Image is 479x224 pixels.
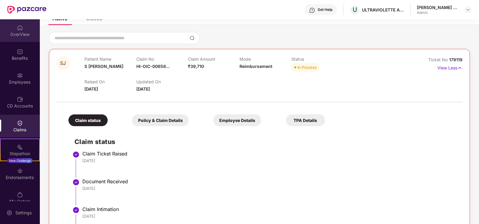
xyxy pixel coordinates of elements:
[136,79,188,84] p: Updated On
[417,10,459,15] div: Admin
[286,114,325,126] div: TPA Details
[75,137,456,147] h2: Claim status
[17,49,23,55] img: svg+xml;base64,PHN2ZyBpZD0iQmVuZWZpdHMiIHhtbG5zPSJodHRwOi8vd3d3LnczLm9yZy8yMDAwL3N2ZyIgd2lkdGg9Ij...
[437,63,462,71] p: View Less
[240,64,273,69] span: Reimbursement
[297,64,317,70] div: In Process
[82,151,456,157] div: Claim Ticket Raised
[17,96,23,102] img: svg+xml;base64,PHN2ZyBpZD0iQ0RfQWNjb3VudHMiIGRhdGEtbmFtZT0iQ0QgQWNjb3VudHMiIHhtbG5zPSJodHRwOi8vd3...
[318,7,332,12] div: Get Help
[84,64,123,69] span: S [PERSON_NAME]
[82,213,456,219] div: [DATE]
[14,210,33,216] div: Settings
[240,56,291,62] p: Mode
[188,56,239,62] p: Claim Amount
[190,36,195,40] img: svg+xml;base64,PHN2ZyBpZD0iU2VhcmNoLTMyeDMyIiB4bWxucz0iaHR0cDovL3d3dy53My5vcmcvMjAwMC9zdmciIHdpZH...
[213,114,261,126] div: Employee Details
[428,57,449,62] span: Ticket No
[136,56,188,62] p: Claim No
[82,158,456,163] div: [DATE]
[17,120,23,126] img: svg+xml;base64,PHN2ZyBpZD0iQ2xhaW0iIHhtbG5zPSJodHRwOi8vd3d3LnczLm9yZy8yMDAwL3N2ZyIgd2lkdGg9IjIwIi...
[291,56,343,62] p: Status
[136,64,170,69] span: HI-OIC-00658...
[132,114,189,126] div: Policy & Claim Details
[82,186,456,191] div: [DATE]
[7,6,46,14] img: New Pazcare Logo
[353,6,357,13] span: U
[7,158,33,163] div: New Challenge
[449,57,462,62] span: 179119
[17,72,23,78] img: svg+xml;base64,PHN2ZyBpZD0iRW1wbG95ZWVzIiB4bWxucz0iaHR0cDovL3d3dy53My5vcmcvMjAwMC9zdmciIHdpZHRoPS...
[72,179,80,186] img: svg+xml;base64,PHN2ZyBpZD0iU3RlcC1Eb25lLTMyeDMyIiB4bWxucz0iaHR0cDovL3d3dy53My5vcmcvMjAwMC9zdmciIH...
[136,86,150,91] span: [DATE]
[17,168,23,174] img: svg+xml;base64,PHN2ZyBpZD0iRW5kb3JzZW1lbnRzIiB4bWxucz0iaHR0cDovL3d3dy53My5vcmcvMjAwMC9zdmciIHdpZH...
[84,56,136,62] p: Patient Name
[60,61,66,66] span: SJ
[6,210,12,216] img: svg+xml;base64,PHN2ZyBpZD0iU2V0dGluZy0yMHgyMCIgeG1sbnM9Imh0dHA6Ly93d3cudzMub3JnLzIwMDAvc3ZnIiB3aW...
[17,144,23,150] img: svg+xml;base64,PHN2ZyB4bWxucz0iaHR0cDovL3d3dy53My5vcmcvMjAwMC9zdmciIHdpZHRoPSIyMSIgaGVpZ2h0PSIyMC...
[84,79,136,84] p: Raised On
[188,64,204,69] span: ₹39,710
[309,7,315,13] img: svg+xml;base64,PHN2ZyBpZD0iSGVscC0zMngzMiIgeG1sbnM9Imh0dHA6Ly93d3cudzMub3JnLzIwMDAvc3ZnIiB3aWR0aD...
[1,151,39,157] div: Stepathon
[82,178,456,184] div: Document Received
[466,7,471,12] img: svg+xml;base64,PHN2ZyBpZD0iRHJvcGRvd24tMzJ4MzIiIHhtbG5zPSJodHRwOi8vd3d3LnczLm9yZy8yMDAwL3N2ZyIgd2...
[72,151,80,158] img: svg+xml;base64,PHN2ZyBpZD0iU3RlcC1Eb25lLTMyeDMyIiB4bWxucz0iaHR0cDovL3d3dy53My5vcmcvMjAwMC9zdmciIH...
[68,114,108,126] div: Claim status
[417,5,459,10] div: [PERSON_NAME] E A
[84,86,98,91] span: [DATE]
[362,7,404,13] div: ULTRAVIOLETTE AUTOMOTIVE PRIVATE LIMITED
[17,192,23,198] img: svg+xml;base64,PHN2ZyBpZD0iTXlfT3JkZXJzIiBkYXRhLW5hbWU9Ik15IE9yZGVycyIgeG1sbnM9Imh0dHA6Ly93d3cudz...
[82,206,456,212] div: Claim Intimation
[17,25,23,31] img: svg+xml;base64,PHN2ZyBpZD0iSG9tZSIgeG1sbnM9Imh0dHA6Ly93d3cudzMub3JnLzIwMDAvc3ZnIiB3aWR0aD0iMjAiIG...
[457,65,462,71] img: svg+xml;base64,PHN2ZyB4bWxucz0iaHR0cDovL3d3dy53My5vcmcvMjAwMC9zdmciIHdpZHRoPSIxNyIgaGVpZ2h0PSIxNy...
[72,206,80,214] img: svg+xml;base64,PHN2ZyBpZD0iU3RlcC1Eb25lLTMyeDMyIiB4bWxucz0iaHR0cDovL3d3dy53My5vcmcvMjAwMC9zdmciIH...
